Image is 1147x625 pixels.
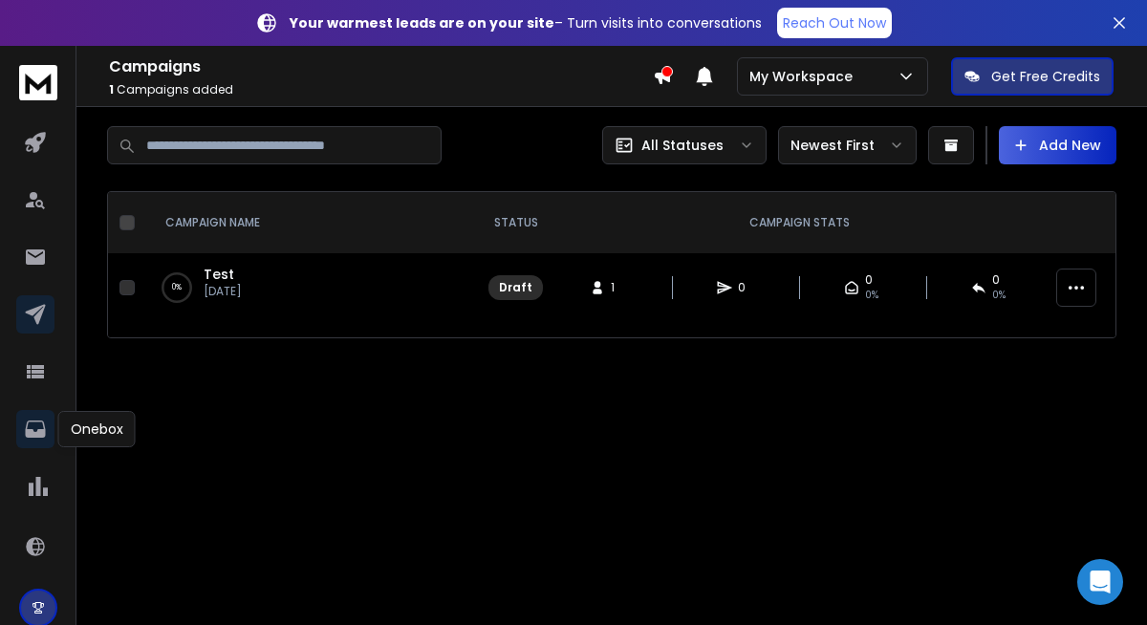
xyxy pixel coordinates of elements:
[204,265,234,284] a: Test
[290,13,554,32] strong: Your warmest leads are on your site
[992,288,1006,303] span: 0%
[778,126,917,164] button: Newest First
[865,272,873,288] span: 0
[109,81,114,97] span: 1
[1077,559,1123,605] div: Open Intercom Messenger
[290,13,762,32] p: – Turn visits into conversations
[109,55,653,78] h1: Campaigns
[992,272,1000,288] span: 0
[58,411,136,447] div: Onebox
[611,280,630,295] span: 1
[951,57,1114,96] button: Get Free Credits
[142,192,477,253] th: CAMPAIGN NAME
[738,280,757,295] span: 0
[19,65,57,100] img: logo
[172,278,182,297] p: 0 %
[777,8,892,38] a: Reach Out Now
[554,192,1045,253] th: CAMPAIGN STATS
[991,67,1100,86] p: Get Free Credits
[142,253,477,322] td: 0%Test[DATE]
[204,284,242,299] p: [DATE]
[499,280,532,295] div: Draft
[477,192,554,253] th: STATUS
[783,13,886,32] p: Reach Out Now
[865,288,878,303] span: 0%
[749,67,860,86] p: My Workspace
[999,126,1116,164] button: Add New
[109,82,653,97] p: Campaigns added
[641,136,724,155] p: All Statuses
